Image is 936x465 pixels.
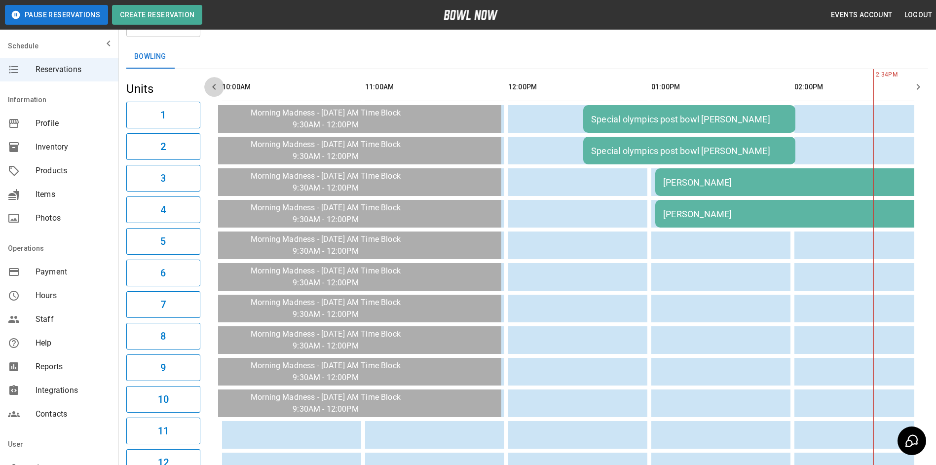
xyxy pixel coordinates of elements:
[591,114,787,124] div: Special olympics post bowl [PERSON_NAME]
[160,107,166,123] h6: 1
[36,290,111,302] span: Hours
[126,165,200,192] button: 3
[36,141,111,153] span: Inventory
[444,10,498,20] img: logo
[160,233,166,249] h6: 5
[126,260,200,286] button: 6
[158,391,169,407] h6: 10
[873,70,876,80] span: 2:34PM
[126,386,200,413] button: 10
[160,297,166,312] h6: 7
[900,6,936,24] button: Logout
[126,133,200,160] button: 2
[663,209,932,219] div: [PERSON_NAME]
[126,291,200,318] button: 7
[126,418,200,444] button: 11
[126,45,928,69] div: inventory tabs
[160,265,166,281] h6: 6
[126,323,200,349] button: 8
[36,337,111,349] span: Help
[508,73,647,101] th: 12:00PM
[36,266,111,278] span: Payment
[36,212,111,224] span: Photos
[5,5,108,25] button: Pause Reservations
[591,146,787,156] div: Special olympics post bowl [PERSON_NAME]
[36,385,111,396] span: Integrations
[222,73,361,101] th: 10:00AM
[36,64,111,76] span: Reservations
[112,5,202,25] button: Create Reservation
[126,81,200,97] h5: Units
[663,177,932,188] div: [PERSON_NAME]
[126,196,200,223] button: 4
[158,423,169,439] h6: 11
[126,45,174,69] button: Bowling
[126,228,200,255] button: 5
[160,170,166,186] h6: 3
[126,102,200,128] button: 1
[160,202,166,218] h6: 4
[827,6,897,24] button: Events Account
[160,139,166,155] h6: 2
[36,165,111,177] span: Products
[36,408,111,420] span: Contacts
[36,361,111,373] span: Reports
[36,117,111,129] span: Profile
[160,360,166,376] h6: 9
[126,354,200,381] button: 9
[36,189,111,200] span: Items
[365,73,504,101] th: 11:00AM
[36,313,111,325] span: Staff
[160,328,166,344] h6: 8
